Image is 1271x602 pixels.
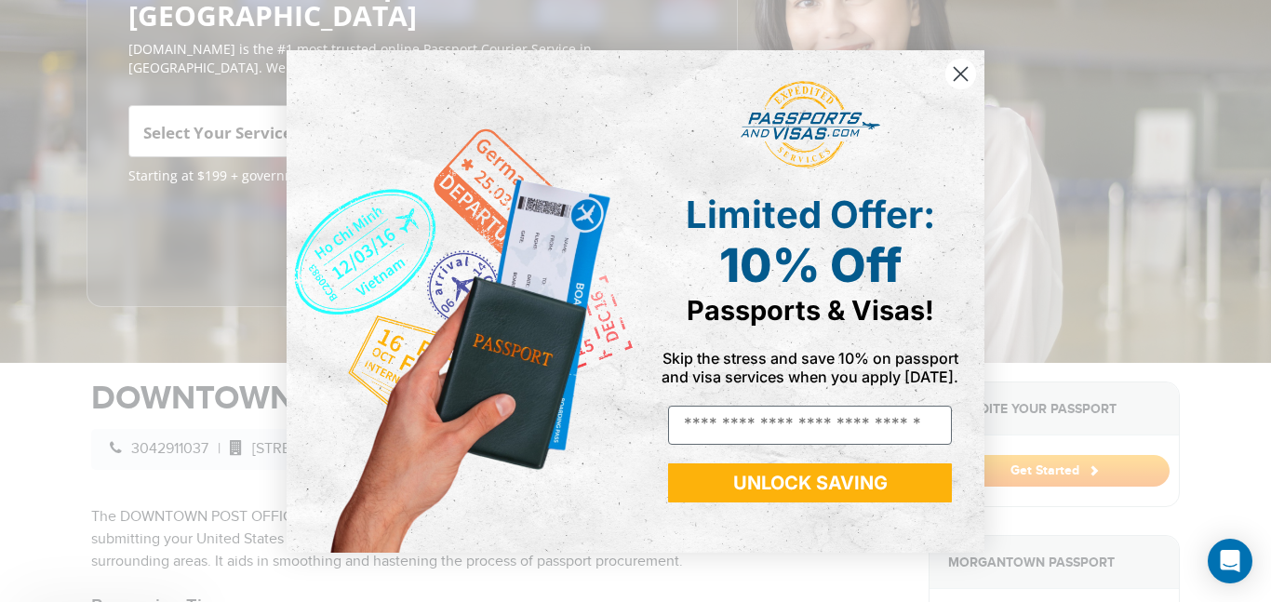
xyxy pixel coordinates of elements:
[662,349,958,386] span: Skip the stress and save 10% on passport and visa services when you apply [DATE].
[741,81,880,168] img: passports and visas
[287,50,635,553] img: de9cda0d-0715-46ca-9a25-073762a91ba7.png
[719,237,902,293] span: 10% Off
[668,463,952,502] button: UNLOCK SAVING
[686,192,935,237] span: Limited Offer:
[687,294,934,327] span: Passports & Visas!
[944,58,977,90] button: Close dialog
[1208,539,1252,583] div: Open Intercom Messenger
